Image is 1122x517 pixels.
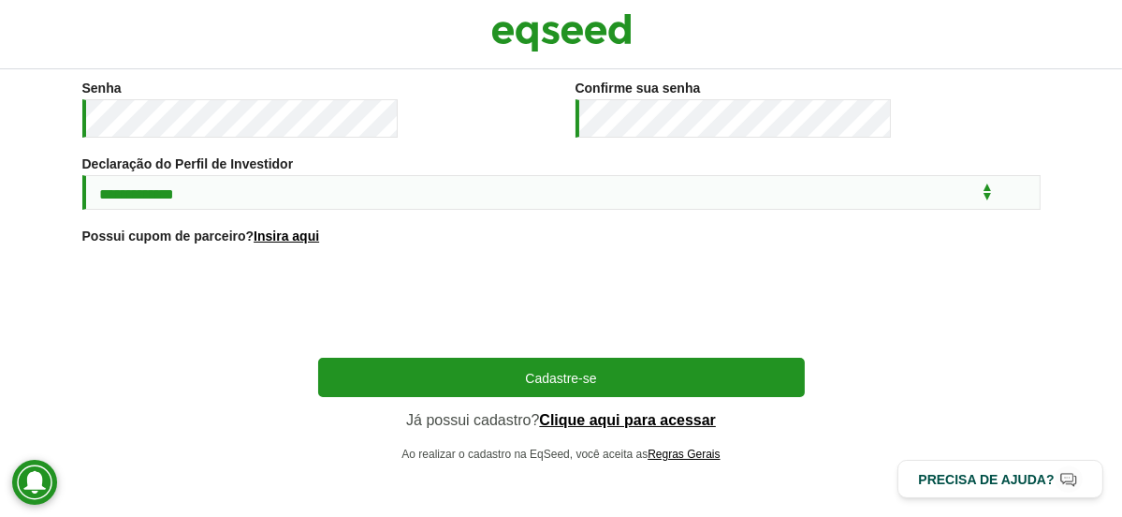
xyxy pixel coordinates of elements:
p: Já possui cadastro? [318,411,805,429]
img: EqSeed Logo [491,9,632,56]
label: Declaração do Perfil de Investidor [82,157,294,170]
a: Insira aqui [254,229,319,243]
label: Confirme sua senha [576,81,701,95]
button: Cadastre-se [318,358,805,397]
label: Senha [82,81,122,95]
label: Possui cupom de parceiro? [82,229,320,243]
a: Clique aqui para acessar [539,413,716,428]
iframe: reCAPTCHA [419,266,704,339]
p: Ao realizar o cadastro na EqSeed, você aceita as [318,448,805,461]
a: Regras Gerais [648,449,720,460]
